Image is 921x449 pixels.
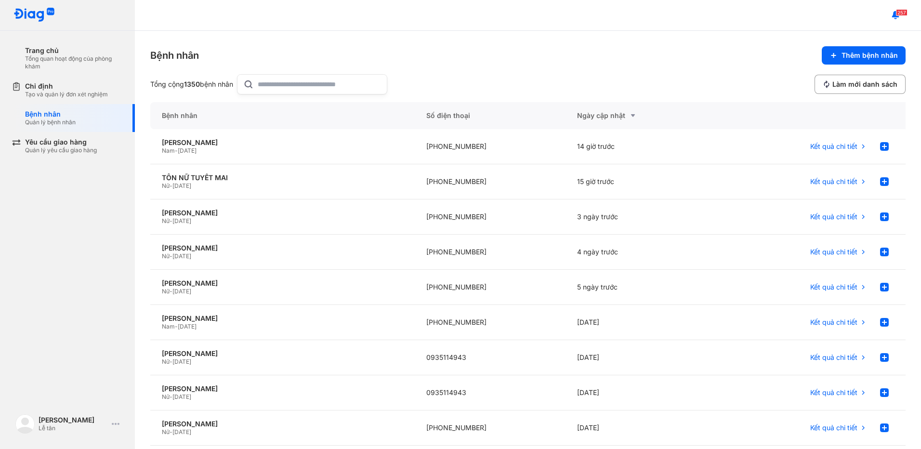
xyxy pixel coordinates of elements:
[566,305,717,340] div: [DATE]
[815,75,906,94] button: Làm mới danh sách
[810,283,857,291] span: Kết quả chi tiết
[810,212,857,221] span: Kết quả chi tiết
[25,91,108,98] div: Tạo và quản lý đơn xét nghiệm
[566,129,717,164] div: 14 giờ trước
[170,358,172,365] span: -
[162,349,403,358] div: [PERSON_NAME]
[172,252,191,260] span: [DATE]
[566,270,717,305] div: 5 ngày trước
[172,182,191,189] span: [DATE]
[810,423,857,432] span: Kết quả chi tiết
[162,244,403,252] div: [PERSON_NAME]
[25,146,97,154] div: Quản lý yêu cầu giao hàng
[172,393,191,400] span: [DATE]
[415,340,566,375] div: 0935114943
[415,410,566,446] div: [PHONE_NUMBER]
[810,388,857,397] span: Kết quả chi tiết
[162,428,170,436] span: Nữ
[162,420,403,428] div: [PERSON_NAME]
[172,428,191,436] span: [DATE]
[566,199,717,235] div: 3 ngày trước
[13,8,55,23] img: logo
[39,424,108,432] div: Lễ tân
[162,279,403,288] div: [PERSON_NAME]
[170,288,172,295] span: -
[162,182,170,189] span: Nữ
[178,147,197,154] span: [DATE]
[415,102,566,129] div: Số điện thoại
[577,110,705,121] div: Ngày cập nhật
[172,288,191,295] span: [DATE]
[162,252,170,260] span: Nữ
[566,410,717,446] div: [DATE]
[178,323,197,330] span: [DATE]
[415,305,566,340] div: [PHONE_NUMBER]
[170,182,172,189] span: -
[415,270,566,305] div: [PHONE_NUMBER]
[810,353,857,362] span: Kết quả chi tiết
[842,51,898,60] span: Thêm bệnh nhân
[415,199,566,235] div: [PHONE_NUMBER]
[25,119,76,126] div: Quản lý bệnh nhân
[25,138,97,146] div: Yêu cầu giao hàng
[170,393,172,400] span: -
[832,80,897,89] span: Làm mới danh sách
[162,358,170,365] span: Nữ
[170,252,172,260] span: -
[162,209,403,217] div: [PERSON_NAME]
[170,217,172,224] span: -
[415,375,566,410] div: 0935114943
[415,164,566,199] div: [PHONE_NUMBER]
[822,46,906,65] button: Thêm bệnh nhân
[566,375,717,410] div: [DATE]
[150,102,415,129] div: Bệnh nhân
[896,9,908,16] span: 257
[162,393,170,400] span: Nữ
[150,49,199,62] div: Bệnh nhân
[15,414,35,434] img: logo
[162,138,403,147] div: [PERSON_NAME]
[25,46,123,55] div: Trang chủ
[150,80,233,89] div: Tổng cộng bệnh nhân
[810,177,857,186] span: Kết quả chi tiết
[162,314,403,323] div: [PERSON_NAME]
[162,288,170,295] span: Nữ
[566,340,717,375] div: [DATE]
[184,80,200,88] span: 1350
[172,217,191,224] span: [DATE]
[25,82,108,91] div: Chỉ định
[162,217,170,224] span: Nữ
[172,358,191,365] span: [DATE]
[162,323,175,330] span: Nam
[810,142,857,151] span: Kết quả chi tiết
[162,384,403,393] div: [PERSON_NAME]
[810,248,857,256] span: Kết quả chi tiết
[170,428,172,436] span: -
[415,129,566,164] div: [PHONE_NUMBER]
[415,235,566,270] div: [PHONE_NUMBER]
[25,110,76,119] div: Bệnh nhân
[566,235,717,270] div: 4 ngày trước
[566,164,717,199] div: 15 giờ trước
[175,323,178,330] span: -
[162,173,403,182] div: TÔN NỮ TUYẾT MAI
[810,318,857,327] span: Kết quả chi tiết
[25,55,123,70] div: Tổng quan hoạt động của phòng khám
[39,416,108,424] div: [PERSON_NAME]
[175,147,178,154] span: -
[162,147,175,154] span: Nam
